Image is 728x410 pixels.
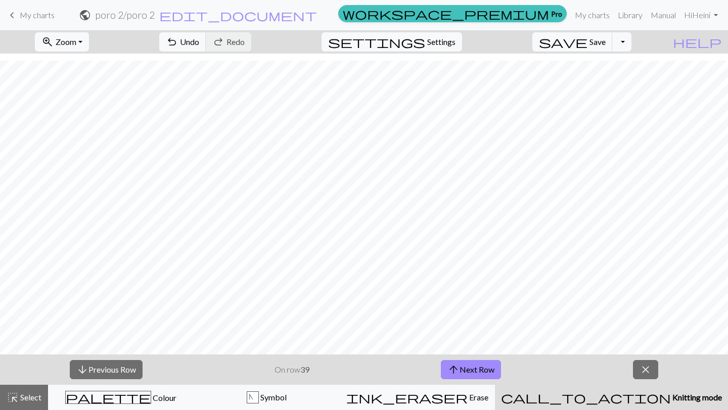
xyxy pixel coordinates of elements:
button: Next Row [441,360,501,379]
a: HiHeini [680,5,722,25]
span: settings [328,35,425,49]
span: Colour [151,393,176,402]
span: My charts [20,10,55,20]
button: Zoom [35,32,89,52]
span: Undo [180,37,199,46]
span: Settings [427,36,456,48]
span: Erase [468,392,488,402]
a: My charts [571,5,614,25]
span: palette [66,390,151,404]
span: Save [589,37,606,46]
span: save [539,35,587,49]
span: Knitting mode [671,392,722,402]
p: On row [275,364,309,376]
a: Library [614,5,647,25]
button: Previous Row [70,360,143,379]
span: Select [19,392,41,402]
a: My charts [6,7,55,24]
span: public [79,8,91,22]
i: Settings [328,36,425,48]
span: close [640,363,652,377]
strong: 39 [300,365,309,374]
span: keyboard_arrow_left [6,8,18,22]
span: ink_eraser [346,390,468,404]
button: Save [532,32,613,52]
span: workspace_premium [343,7,549,21]
span: Zoom [56,37,76,46]
span: undo [166,35,178,49]
button: Undo [159,32,206,52]
button: Colour [48,385,194,410]
button: SettingsSettings [322,32,462,52]
span: arrow_downward [76,363,88,377]
span: help [673,35,721,49]
span: arrow_upward [447,363,460,377]
div: N [247,392,258,404]
button: Knitting mode [495,385,728,410]
h2: poro 2 / poro 2 [95,9,155,21]
span: edit_document [159,8,317,22]
span: Symbol [259,392,287,402]
button: Erase [340,385,495,410]
button: N Symbol [194,385,340,410]
span: highlight_alt [7,390,19,404]
a: Pro [338,5,567,22]
span: zoom_in [41,35,54,49]
span: call_to_action [501,390,671,404]
a: Manual [647,5,680,25]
